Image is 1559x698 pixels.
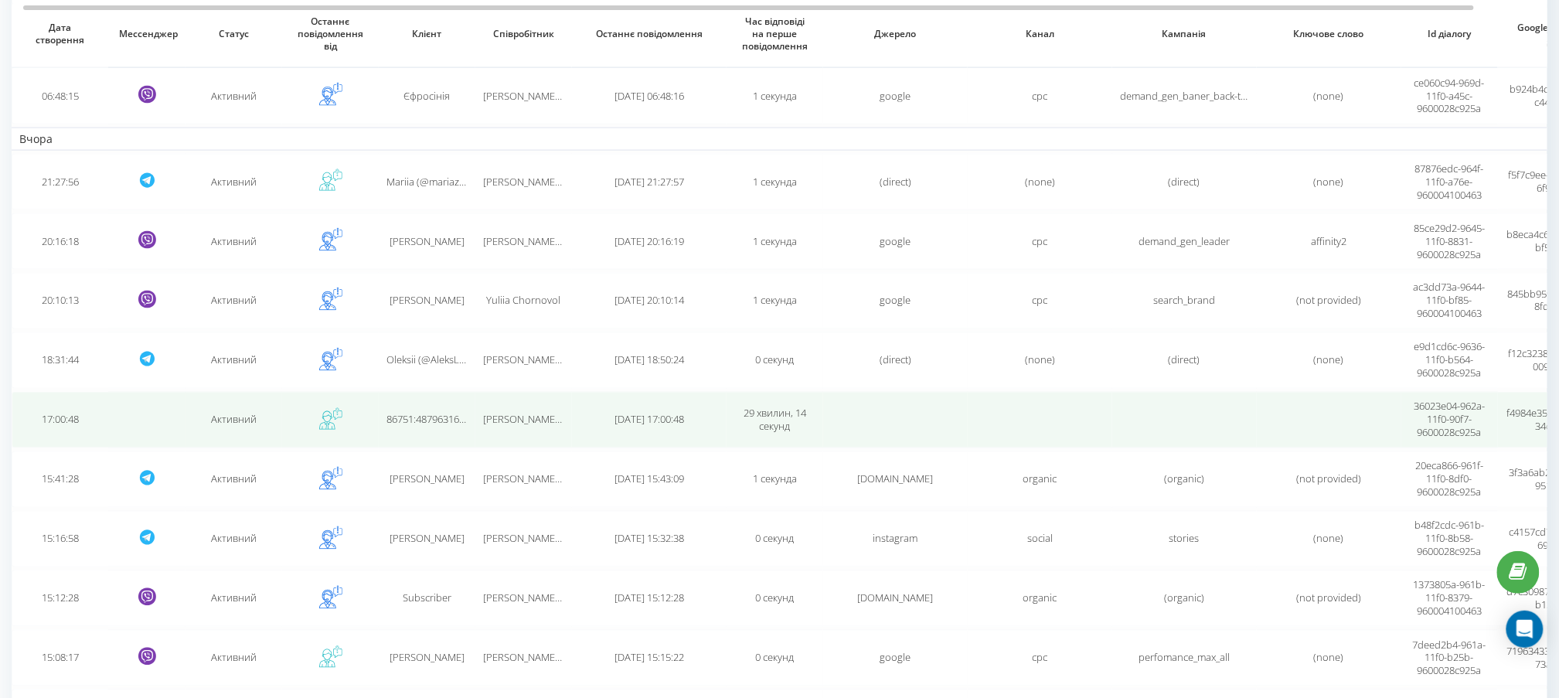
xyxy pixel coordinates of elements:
span: [PERSON_NAME] CC [483,472,573,486]
span: (not provided) [1297,294,1362,308]
span: Час відповіді на перше повідомлення [738,15,812,52]
td: Активний [186,570,282,627]
span: 20eca866-961f-11f0-8df0-9600028c925a [1416,459,1484,499]
td: 0 секунд [727,570,823,627]
td: 20:10:13 [12,273,108,329]
span: [PERSON_NAME] CC [483,413,573,427]
span: (none) [1314,175,1344,189]
td: Активний [186,213,282,270]
td: 29 хвилин, 14 секунд [727,392,823,448]
span: google [880,651,911,665]
td: 1 секунда [727,273,823,329]
span: organic [1023,472,1057,486]
td: 20:16:18 [12,213,108,270]
span: Єфросінія [404,89,451,103]
td: Активний [186,511,282,567]
td: 21:27:56 [12,154,108,210]
span: google [880,89,911,103]
span: cpc [1033,234,1048,248]
span: (none) [1314,353,1344,367]
span: [PERSON_NAME] CC [483,89,573,103]
span: [DATE] 15:15:22 [614,651,684,665]
span: [PERSON_NAME] [390,532,465,546]
span: Кампанія [1126,28,1242,40]
td: Активний [186,273,282,329]
td: Активний [186,67,282,124]
span: (none) [1025,175,1055,189]
td: 15:12:28 [12,570,108,627]
td: Активний [186,451,282,508]
span: [DATE] 17:00:48 [614,413,684,427]
span: (organic) [1165,591,1205,605]
span: [DATE] 06:48:16 [614,89,684,103]
span: [PERSON_NAME] CC [483,175,573,189]
span: Останнє повідомлення [587,28,712,40]
span: [DATE] 20:16:19 [614,234,684,248]
span: Останнє повідомлення від [294,15,367,52]
span: demand_gen_baner_back-to-school_affinity-2_you [1120,89,1343,103]
span: (none) [1314,651,1344,665]
span: [PERSON_NAME] CC [483,353,573,367]
span: Клієнт [390,28,464,40]
span: Канал [982,28,1098,40]
span: Дата створення [23,22,97,46]
span: 85ce29d2-9645-11f0-8831-9600028c925a [1414,221,1486,261]
svg: Viber [138,648,156,666]
span: [PERSON_NAME] CC [483,591,573,605]
span: cpc [1033,294,1048,308]
span: [PERSON_NAME] CC [483,532,573,546]
span: [PERSON_NAME] [390,294,465,308]
td: 1 секунда [727,154,823,210]
svg: Viber [138,231,156,249]
span: 36023e04-962a-11f0-90f7-9600028c925a [1414,400,1486,440]
span: google [880,234,911,248]
span: (not provided) [1297,472,1362,486]
td: Активний [186,392,282,448]
span: 87876edc-964f-11f0-a76e-960004100463 [1415,162,1484,202]
span: stories [1169,532,1200,546]
td: 18:31:44 [12,332,108,389]
td: 15:41:28 [12,451,108,508]
span: [DATE] 15:12:28 [614,591,684,605]
span: Mariia (@mariazhurakivska) [386,175,510,189]
span: organic [1023,591,1057,605]
span: affinity2 [1312,234,1347,248]
span: [DOMAIN_NAME] [858,472,934,486]
span: [DATE] 20:10:14 [614,294,684,308]
td: 0 секунд [727,630,823,686]
svg: Viber [138,86,156,104]
span: Статус [197,28,271,40]
td: 1 секунда [727,451,823,508]
span: Співробітник [487,28,560,40]
td: 0 секунд [727,332,823,389]
span: google [880,294,911,308]
td: 1 секунда [727,213,823,270]
span: 7deed2b4-961a-11f0-b25b-9600028c925a [1413,638,1486,679]
span: [PERSON_NAME] [390,472,465,486]
span: cpc [1033,651,1048,665]
span: [PERSON_NAME] [390,234,465,248]
span: perfomance_max_all [1139,651,1231,665]
span: [PERSON_NAME] Yalovenko CC [483,651,621,665]
span: 1373805a-961b-11f0-8379-960004100463 [1414,578,1486,618]
svg: Viber [138,291,156,308]
span: e9d1cd6c-9636-11f0-b564-9600028c925a [1414,340,1486,380]
span: (none) [1314,532,1344,546]
span: [PERSON_NAME] CC [483,234,573,248]
span: Oleksii (@AleksLion86) [386,353,488,367]
span: (direct) [880,353,911,367]
span: (none) [1314,89,1344,103]
td: 06:48:15 [12,67,108,124]
span: [DATE] 21:27:57 [614,175,684,189]
td: Активний [186,154,282,210]
span: ce060c94-969d-11f0-a45c-9600028c925a [1414,76,1485,116]
span: ac3dd73a-9644-11f0-bf85-960004100463 [1414,281,1486,321]
span: social [1027,532,1053,546]
span: (not provided) [1297,591,1362,605]
span: 86751:48796316108 [386,413,475,427]
span: [DATE] 18:50:24 [614,353,684,367]
span: demand_gen_leader [1139,234,1231,248]
td: 1 секунда [727,67,823,124]
span: Subscriber [403,591,451,605]
svg: Viber [138,588,156,606]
